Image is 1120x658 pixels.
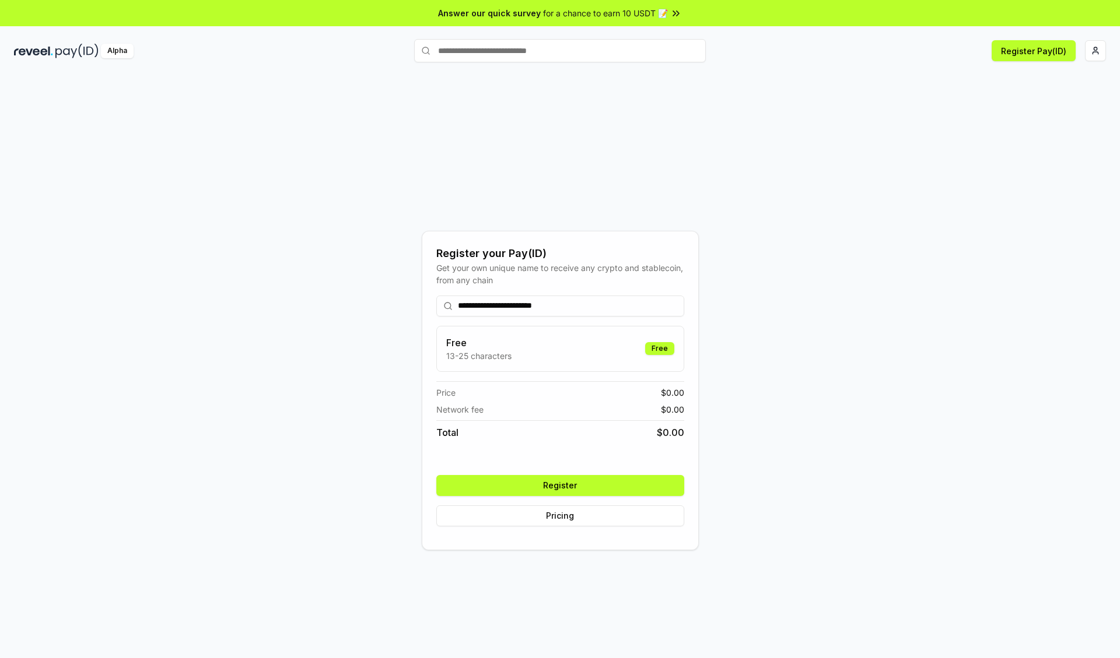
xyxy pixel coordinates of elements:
[645,342,674,355] div: Free
[992,40,1076,61] button: Register Pay(ID)
[436,505,684,526] button: Pricing
[446,336,512,350] h3: Free
[55,44,99,58] img: pay_id
[101,44,134,58] div: Alpha
[14,44,53,58] img: reveel_dark
[436,386,456,399] span: Price
[436,475,684,496] button: Register
[436,425,459,439] span: Total
[438,7,541,19] span: Answer our quick survey
[661,386,684,399] span: $ 0.00
[657,425,684,439] span: $ 0.00
[436,403,484,416] span: Network fee
[436,262,684,286] div: Get your own unique name to receive any crypto and stablecoin, from any chain
[446,350,512,362] p: 13-25 characters
[661,403,684,416] span: $ 0.00
[543,7,668,19] span: for a chance to earn 10 USDT 📝
[436,245,684,262] div: Register your Pay(ID)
